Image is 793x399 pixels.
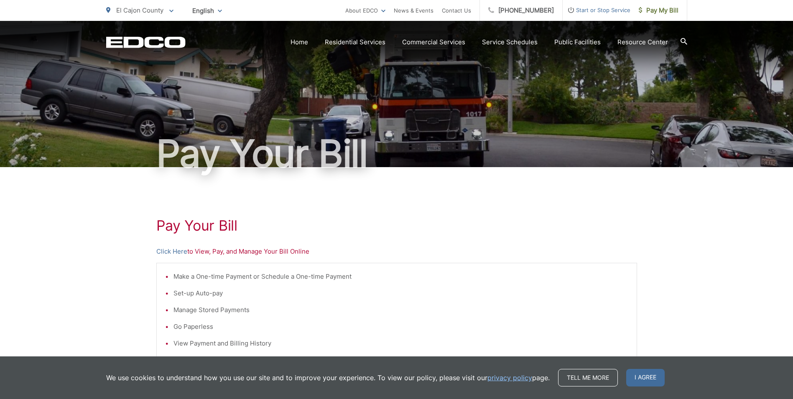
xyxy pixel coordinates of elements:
[639,5,678,15] span: Pay My Bill
[558,369,618,386] a: Tell me more
[156,217,637,234] h1: Pay Your Bill
[325,37,385,47] a: Residential Services
[626,369,665,386] span: I agree
[487,373,532,383] a: privacy policy
[617,37,668,47] a: Resource Center
[116,6,163,14] span: El Cajon County
[173,338,628,348] li: View Payment and Billing History
[186,3,228,18] span: English
[554,37,601,47] a: Public Facilities
[106,133,687,175] h1: Pay Your Bill
[173,305,628,315] li: Manage Stored Payments
[173,272,628,282] li: Make a One-time Payment or Schedule a One-time Payment
[156,247,637,257] p: to View, Pay, and Manage Your Bill Online
[173,322,628,332] li: Go Paperless
[345,5,385,15] a: About EDCO
[402,37,465,47] a: Commercial Services
[482,37,538,47] a: Service Schedules
[394,5,433,15] a: News & Events
[106,36,186,48] a: EDCD logo. Return to the homepage.
[156,247,187,257] a: Click Here
[291,37,308,47] a: Home
[442,5,471,15] a: Contact Us
[173,288,628,298] li: Set-up Auto-pay
[106,373,550,383] p: We use cookies to understand how you use our site and to improve your experience. To view our pol...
